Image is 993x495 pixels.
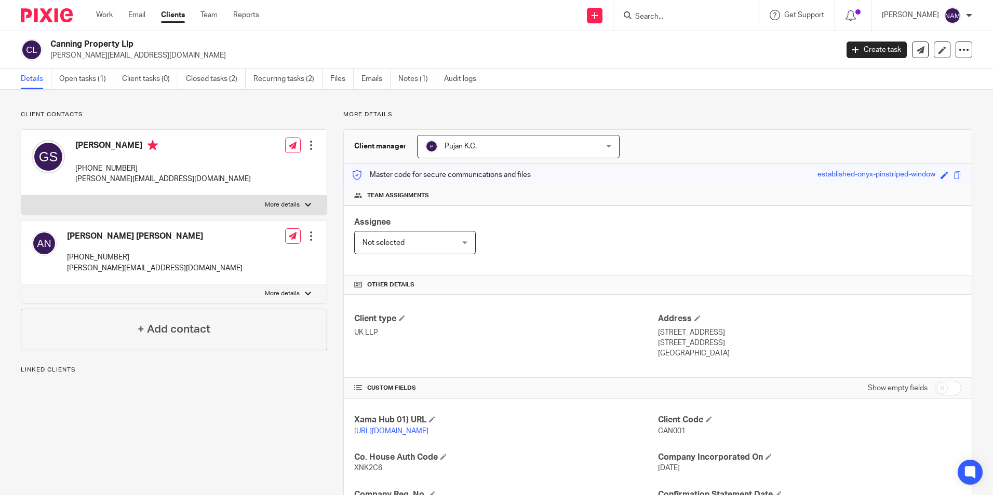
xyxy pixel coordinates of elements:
[658,464,680,472] span: [DATE]
[445,143,477,150] span: Pujan K.C.
[658,415,961,425] h4: Client Code
[868,383,928,393] label: Show empty fields
[50,50,831,61] p: [PERSON_NAME][EMAIL_ADDRESS][DOMAIN_NAME]
[367,191,429,200] span: Team assignments
[161,10,185,20] a: Clients
[354,384,657,392] h4: CUSTOM FIELDS
[75,140,251,153] h4: [PERSON_NAME]
[658,338,961,348] p: [STREET_ADDRESS]
[363,239,405,246] span: Not selected
[398,69,436,89] a: Notes (1)
[21,366,327,374] p: Linked clients
[343,111,972,119] p: More details
[352,170,531,180] p: Master code for secure communications and files
[128,10,145,20] a: Email
[658,327,961,338] p: [STREET_ADDRESS]
[354,313,657,324] h4: Client type
[354,428,428,435] a: [URL][DOMAIN_NAME]
[354,141,407,152] h3: Client manager
[233,10,259,20] a: Reports
[75,163,251,174] p: [PHONE_NUMBER]
[186,69,246,89] a: Closed tasks (2)
[96,10,113,20] a: Work
[354,327,657,338] p: UK LLP
[354,464,382,472] span: XNK2C6
[122,69,178,89] a: Client tasks (0)
[265,290,300,298] p: More details
[847,42,907,58] a: Create task
[444,69,484,89] a: Audit logs
[658,348,961,359] p: [GEOGRAPHIC_DATA]
[354,218,391,226] span: Assignee
[59,69,114,89] a: Open tasks (1)
[67,263,243,273] p: [PERSON_NAME][EMAIL_ADDRESS][DOMAIN_NAME]
[21,69,51,89] a: Details
[75,174,251,184] p: [PERSON_NAME][EMAIL_ADDRESS][DOMAIN_NAME]
[367,281,414,289] span: Other details
[784,11,824,19] span: Get Support
[882,10,939,20] p: [PERSON_NAME]
[354,452,657,463] h4: Co. House Auth Code
[361,69,391,89] a: Emails
[944,7,961,24] img: svg%3E
[658,452,961,463] h4: Company Incorporated On
[330,69,354,89] a: Files
[634,12,728,22] input: Search
[658,313,961,324] h4: Address
[67,252,243,263] p: [PHONE_NUMBER]
[21,8,73,22] img: Pixie
[200,10,218,20] a: Team
[138,321,210,337] h4: + Add contact
[265,201,300,209] p: More details
[21,111,327,119] p: Client contacts
[253,69,323,89] a: Recurring tasks (2)
[658,428,686,435] span: CAN001
[425,140,438,153] img: svg%3E
[354,415,657,425] h4: Xama Hub 01) URL
[32,231,57,256] img: svg%3E
[21,39,43,61] img: svg%3E
[147,140,158,150] i: Primary
[50,39,675,50] h2: Canning Property Llp
[32,140,65,173] img: svg%3E
[67,231,243,242] h4: [PERSON_NAME] [PERSON_NAME]
[817,169,935,181] div: established-onyx-pinstriped-window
